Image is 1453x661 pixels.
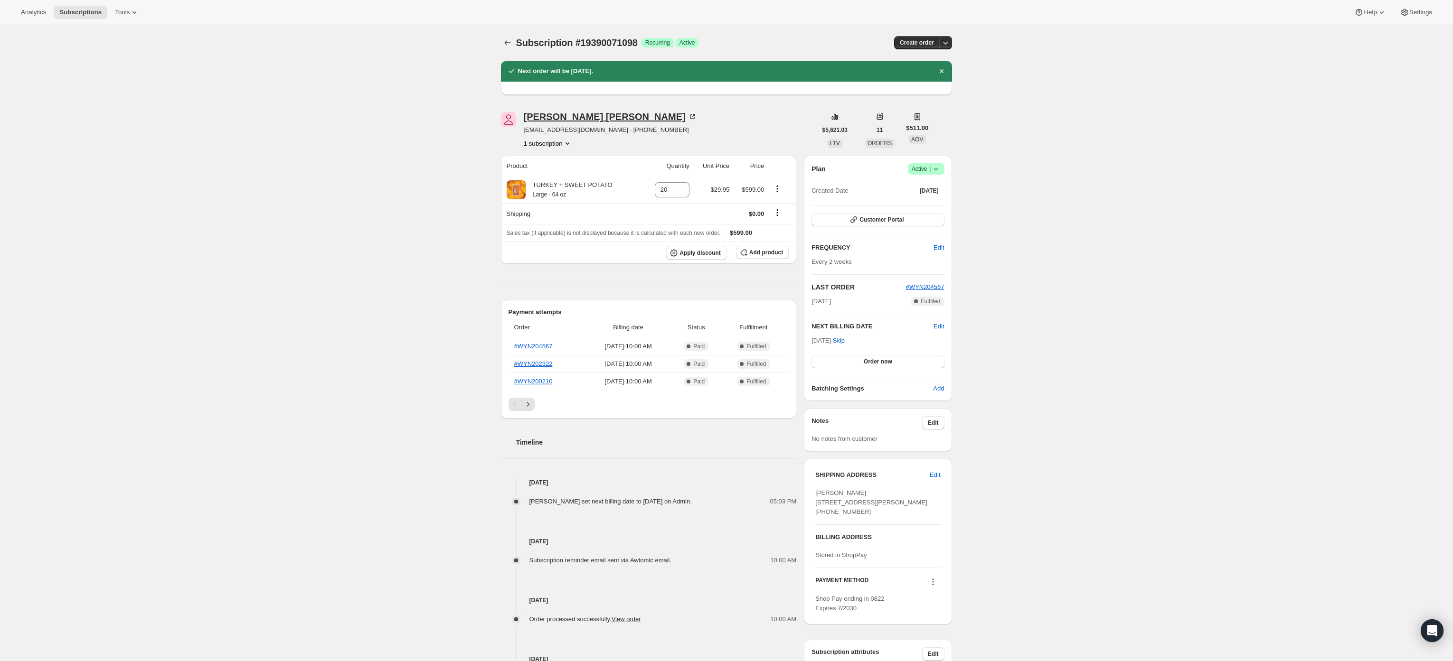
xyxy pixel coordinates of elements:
[900,39,934,47] span: Create order
[21,9,46,16] span: Analytics
[1394,6,1438,19] button: Settings
[642,156,692,177] th: Quantity
[1421,619,1444,642] div: Open Intercom Messenger
[815,489,927,515] span: [PERSON_NAME] [STREET_ADDRESS][PERSON_NAME] [PHONE_NUMBER]
[693,360,705,368] span: Paid
[811,243,934,252] h2: FREQUENCY
[934,243,944,252] span: Edit
[533,191,566,198] small: Large - 64 oz
[501,478,797,487] h4: [DATE]
[501,537,797,546] h4: [DATE]
[509,317,585,338] th: Order
[815,532,940,542] h3: BILLING ADDRESS
[770,184,785,194] button: Product actions
[749,210,764,217] span: $0.00
[692,156,733,177] th: Unit Price
[693,378,705,385] span: Paid
[811,647,922,661] h3: Subscription attributes
[833,336,845,345] span: Skip
[811,258,852,265] span: Every 2 weeks
[746,378,766,385] span: Fulfilled
[928,650,939,658] span: Edit
[711,186,730,193] span: $29.95
[507,180,526,199] img: product img
[746,343,766,350] span: Fulfilled
[54,6,107,19] button: Subscriptions
[811,282,906,292] h2: LAST ORDER
[109,6,145,19] button: Tools
[811,416,922,429] h3: Notes
[934,322,944,331] button: Edit
[501,156,642,177] th: Product
[868,140,892,147] span: ORDERS
[501,112,516,127] span: Tiffany Berch
[524,125,697,135] span: [EMAIL_ADDRESS][DOMAIN_NAME] · [PHONE_NUMBER]
[749,249,783,256] span: Add product
[529,615,641,623] span: Order processed successfully.
[742,186,764,193] span: $599.00
[877,126,883,134] span: 11
[588,377,669,386] span: [DATE] · 10:00 AM
[924,467,946,483] button: Edit
[815,595,884,612] span: Shop Pay ending in 0822 Expires 7/2030
[501,596,797,605] h4: [DATE]
[693,343,705,350] span: Paid
[822,126,848,134] span: $5,621.03
[724,323,783,332] span: Fulfillment
[920,187,939,195] span: [DATE]
[507,230,721,236] span: Sales tax (if applicable) is not displayed because it is calculated with each new order.
[922,647,944,661] button: Edit
[526,180,613,199] div: TURKEY + SWEET POTATO
[518,66,594,76] h2: Next order will be [DATE].
[894,36,939,49] button: Create order
[830,140,840,147] span: LTV
[817,123,853,137] button: $5,621.03
[516,37,638,48] span: Subscription #19390071098
[770,497,797,506] span: 05:03 PM
[679,39,695,47] span: Active
[864,358,892,365] span: Order now
[906,283,944,290] a: #WYN204567
[524,139,572,148] button: Product actions
[612,615,641,623] a: View order
[928,419,939,427] span: Edit
[588,342,669,351] span: [DATE] · 10:00 AM
[928,240,950,255] button: Edit
[674,323,718,332] span: Status
[770,207,785,218] button: Shipping actions
[514,378,553,385] a: #WYN200210
[811,322,934,331] h2: NEXT BILLING DATE
[770,556,796,565] span: 10:00 AM
[509,398,789,411] nav: Pagination
[736,246,789,259] button: Add product
[501,203,642,224] th: Shipping
[524,112,697,121] div: [PERSON_NAME] [PERSON_NAME]
[933,384,944,393] span: Add
[645,39,670,47] span: Recurring
[871,123,888,137] button: 11
[666,246,726,260] button: Apply discount
[514,360,553,367] a: #WYN202322
[514,343,553,350] a: #WYN204567
[906,123,928,133] span: $511.00
[811,355,944,368] button: Order now
[521,398,535,411] button: Next
[935,65,948,78] button: Dismiss notification
[906,282,944,292] button: #WYN204567
[732,156,767,177] th: Price
[815,551,867,559] span: Stored in ShopPay
[811,435,877,442] span: No notes from customer
[911,136,923,143] span: AOV
[1409,9,1432,16] span: Settings
[529,498,692,505] span: [PERSON_NAME] set next billing date to [DATE] on Admin.
[929,165,931,173] span: |
[922,416,944,429] button: Edit
[115,9,130,16] span: Tools
[912,164,941,174] span: Active
[811,164,826,174] h2: Plan
[588,359,669,369] span: [DATE] · 10:00 AM
[746,360,766,368] span: Fulfilled
[811,213,944,226] button: Customer Portal
[859,216,904,223] span: Customer Portal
